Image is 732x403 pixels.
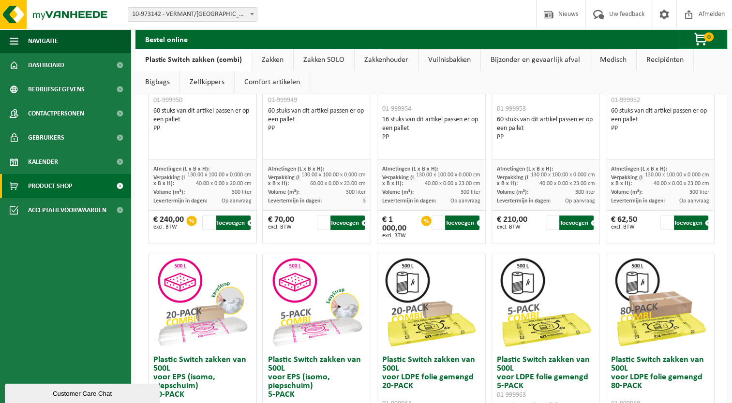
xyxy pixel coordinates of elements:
[153,107,252,133] div: 60 stuks van dit artikel passen er op een pallet
[28,174,72,198] span: Product Shop
[222,198,252,204] span: Op aanvraag
[346,189,366,195] span: 300 liter
[382,189,414,195] span: Volume (m³):
[153,224,184,230] span: excl. BTW
[565,198,595,204] span: Op aanvraag
[612,254,709,351] img: 01-999968
[611,175,643,187] span: Verpakking (L x B x H):
[28,77,85,101] span: Bedrijfsgegevens
[252,49,293,71] a: Zakken
[416,172,480,178] span: 130.00 x 100.00 x 0.000 cm
[497,166,553,172] span: Afmetingen (L x B x H):
[232,189,252,195] span: 300 liter
[611,124,709,133] div: PP
[611,224,637,230] span: excl. BTW
[461,189,480,195] span: 300 liter
[611,166,667,172] span: Afmetingen (L x B x H):
[28,53,64,77] span: Dashboard
[382,233,418,239] span: excl. BTW
[268,198,321,204] span: Levertermijn in dagen:
[382,105,411,113] span: 01-999954
[128,7,257,22] span: 10-973142 - VERMANT/WILRIJK - WILRIJK
[153,198,207,204] span: Levertermijn in dagen:
[660,216,673,230] input: 1
[294,49,354,71] a: Zakken SOLO
[363,198,366,204] span: 3
[268,166,324,172] span: Afmetingen (L x B x H):
[269,254,365,351] img: 01-999955
[153,175,186,187] span: Verpakking (L x B x H):
[180,71,234,93] a: Zelfkippers
[704,32,714,42] span: 0
[497,133,595,142] div: PP
[674,216,708,230] button: Toevoegen
[330,216,365,230] button: Toevoegen
[611,97,640,104] span: 01-999952
[497,356,595,399] h3: Plastic Switch zakken van 500L voor LDPE folie gemengd 5-PACK
[382,115,480,142] div: 16 stuks van dit artikel passen er op een pallet
[28,29,58,53] span: Navigatie
[590,49,636,71] a: Medisch
[575,189,595,195] span: 300 liter
[202,216,215,230] input: 1
[418,49,480,71] a: Vuilnisbakken
[481,49,590,71] a: Bijzonder en gevaarlijk afval
[497,224,527,230] span: excl. BTW
[135,49,252,71] a: Plastic Switch zakken (combi)
[28,150,58,174] span: Kalender
[5,382,162,403] iframe: chat widget
[530,172,595,178] span: 130.00 x 100.00 x 0.000 cm
[28,198,106,222] span: Acceptatievoorwaarden
[301,172,366,178] span: 130.00 x 100.00 x 0.000 cm
[497,175,529,187] span: Verpakking (L x B x H):
[679,198,709,204] span: Op aanvraag
[135,29,197,48] h2: Bestel online
[268,189,299,195] span: Volume (m³):
[355,49,418,71] a: Zakkenhouder
[497,198,551,204] span: Levertermijn in dagen:
[611,107,709,133] div: 60 stuks van dit artikel passen er op een pallet
[196,181,252,187] span: 40.00 x 0.00 x 20.00 cm
[425,181,480,187] span: 40.00 x 0.00 x 23.00 cm
[128,8,257,21] span: 10-973142 - VERMANT/WILRIJK - WILRIJK
[637,49,693,71] a: Recipiënten
[559,216,594,230] button: Toevoegen
[310,181,366,187] span: 60.00 x 0.00 x 23.00 cm
[497,189,528,195] span: Volume (m³):
[317,216,329,230] input: 1
[689,189,709,195] span: 300 liter
[539,181,595,187] span: 40.00 x 0.00 x 23.00 cm
[154,254,251,351] img: 01-999956
[153,166,209,172] span: Afmetingen (L x B x H):
[28,126,64,150] span: Gebruikers
[153,97,182,104] span: 01-999950
[497,216,527,230] div: € 210,00
[153,189,185,195] span: Volume (m³):
[382,216,418,239] div: € 1 000,00
[187,172,252,178] span: 130.00 x 100.00 x 0.000 cm
[497,115,595,142] div: 60 stuks van dit artikel passen er op een pallet
[268,224,294,230] span: excl. BTW
[382,198,436,204] span: Levertermijn in dagen:
[450,198,480,204] span: Op aanvraag
[268,175,300,187] span: Verpakking (L x B x H):
[235,71,310,93] a: Comfort artikelen
[153,124,252,133] div: PP
[28,101,84,126] span: Contactpersonen
[611,198,665,204] span: Levertermijn in dagen:
[383,254,479,351] img: 01-999964
[135,71,179,93] a: Bigbags
[611,216,637,230] div: € 62,50
[546,216,558,230] input: 1
[382,175,415,187] span: Verpakking (L x B x H):
[678,29,726,49] button: 0
[497,391,526,399] span: 01-999963
[497,105,526,113] span: 01-999953
[645,172,709,178] span: 130.00 x 100.00 x 0.000 cm
[382,166,438,172] span: Afmetingen (L x B x H):
[216,216,251,230] button: Toevoegen
[445,216,479,230] button: Toevoegen
[654,181,709,187] span: 40.00 x 0.00 x 23.00 cm
[497,254,594,351] img: 01-999963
